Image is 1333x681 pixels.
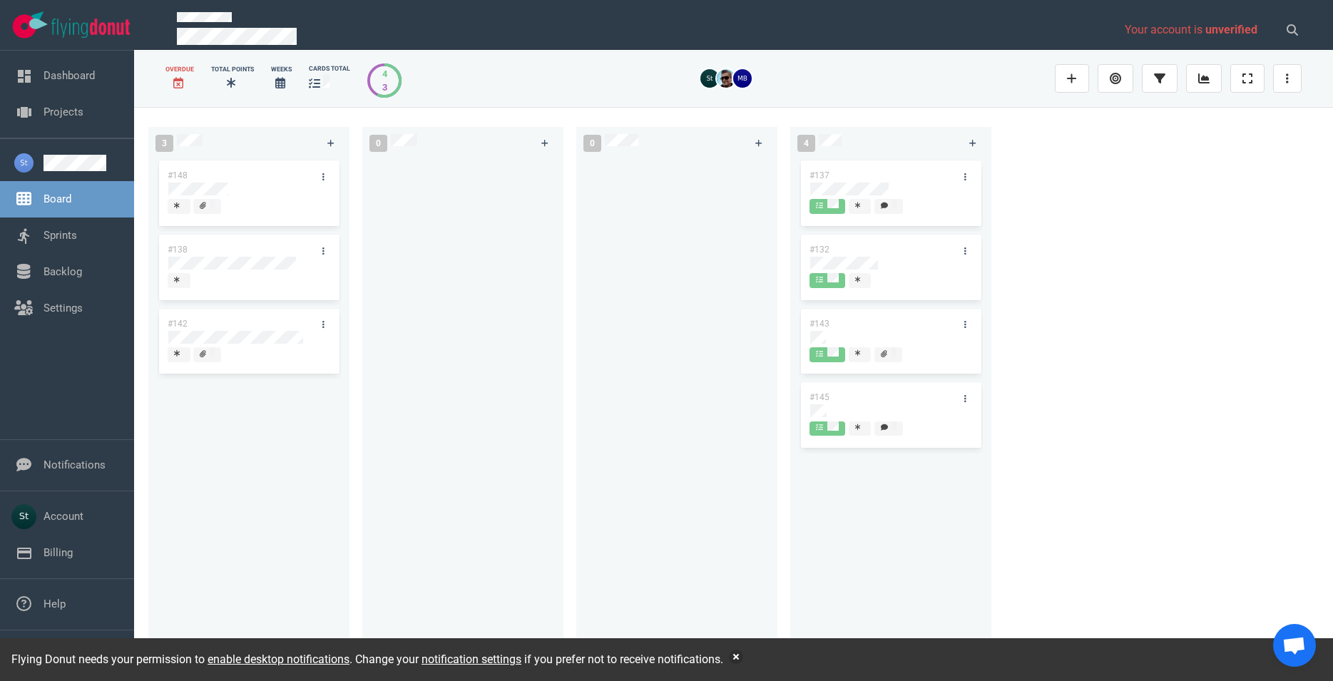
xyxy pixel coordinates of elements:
[422,652,521,666] a: notification settings
[700,69,719,88] img: 26
[583,135,601,152] span: 0
[11,652,349,666] span: Flying Donut needs your permission to
[809,392,829,402] a: #145
[51,19,130,38] img: Flying Donut text logo
[155,135,173,152] span: 3
[44,229,77,242] a: Sprints
[717,69,735,88] img: 26
[809,170,829,180] a: #137
[44,459,106,471] a: Notifications
[1205,23,1257,36] span: unverified
[1273,624,1316,667] div: Open chat
[271,65,292,74] div: Weeks
[44,193,71,205] a: Board
[168,319,188,329] a: #142
[309,64,350,73] div: cards total
[382,67,387,81] div: 4
[349,652,723,666] span: . Change your if you prefer not to receive notifications.
[44,598,66,610] a: Help
[44,546,73,559] a: Billing
[809,245,829,255] a: #132
[1125,23,1257,36] span: Your account is
[168,245,188,255] a: #138
[369,135,387,152] span: 0
[382,81,387,94] div: 3
[211,65,254,74] div: Total Points
[44,510,83,523] a: Account
[797,135,815,152] span: 4
[733,69,752,88] img: 26
[208,652,349,666] a: enable desktop notifications
[44,106,83,118] a: Projects
[165,65,194,74] div: Overdue
[44,302,83,314] a: Settings
[44,265,82,278] a: Backlog
[809,319,829,329] a: #143
[168,170,188,180] a: #148
[44,69,95,82] a: Dashboard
